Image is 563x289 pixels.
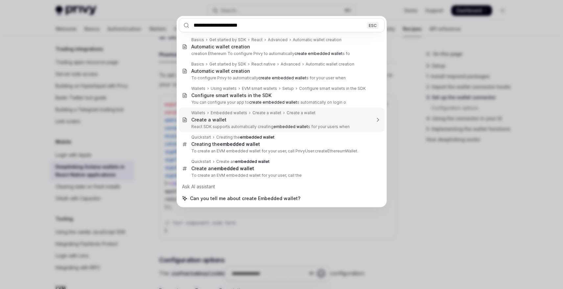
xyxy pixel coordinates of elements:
[268,37,288,42] div: Advanced
[191,166,254,171] div: Create an
[235,159,270,164] b: embedded wallet
[242,86,277,91] div: EVM smart wallets
[299,86,366,91] div: Configure smart wallets in the SDK
[252,110,281,116] div: Create a wallet
[282,86,294,91] div: Setup
[179,181,385,193] div: Ask AI assistant
[191,100,371,105] p: You can configure your app to s automatically on login o
[191,44,250,50] div: Automatic wallet creation
[306,62,354,67] div: Automatic wallet creation
[191,92,271,98] div: Configure smart wallets in the SDK
[191,62,204,67] div: Basics
[191,68,250,74] div: Automatic wallet creation
[287,110,316,116] div: Create a wallet
[273,124,308,129] b: embedded wallet
[190,195,300,202] span: Can you tell me about create Embedded wallet?
[211,86,237,91] div: Using wallets
[258,75,306,80] b: create embedded wallet
[209,62,246,67] div: Get started by SDK
[191,135,211,140] div: Quickstart
[240,135,274,140] b: embedded wallet
[294,51,342,56] b: create embedded wallet
[220,141,260,147] b: embedded wallet
[251,37,263,42] div: React
[191,159,211,164] div: Quickstart
[191,86,205,91] div: Wallets
[191,148,371,154] p: To create an EVM embedded wallet for your user, call PrivyUser.createEthereumWallet.
[209,37,246,42] div: Get started by SDK
[211,110,247,116] div: Embedded wallets
[191,173,371,178] p: To create an EVM embedded wallet for your user, call the
[281,62,300,67] div: Advanced
[216,159,270,164] div: Create an
[214,166,254,171] b: embedded wallet
[191,37,204,42] div: Basics
[367,22,379,29] div: ESC
[191,110,205,116] div: Wallets
[216,135,274,140] div: Creating the
[191,117,226,123] div: Create a wallet
[251,62,275,67] div: React native
[191,124,371,129] p: React SDK supports automatically creating s for your users when
[293,37,341,42] div: Automatic wallet creation
[191,141,260,147] div: Creating the
[249,100,297,105] b: create embedded wallet
[191,75,371,81] p: To configure Privy to automatically s for your user when
[191,51,371,56] p: creation Ethereum To configure Privy to automatically s fo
